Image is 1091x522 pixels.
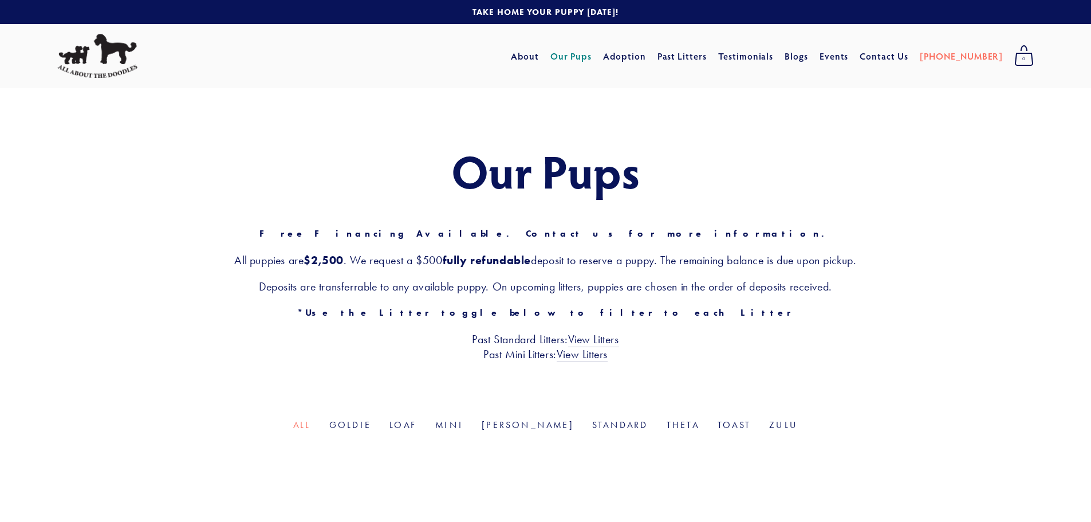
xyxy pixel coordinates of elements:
[57,279,1034,294] h3: Deposits are transferrable to any available puppy. On upcoming litters, puppies are chosen in the...
[511,46,539,66] a: About
[443,253,531,267] strong: fully refundable
[718,46,774,66] a: Testimonials
[557,347,608,362] a: View Litters
[667,419,699,430] a: Theta
[592,419,648,430] a: Standard
[57,332,1034,362] h3: Past Standard Litters: Past Mini Litters:
[603,46,646,66] a: Adoption
[785,46,808,66] a: Blogs
[1009,42,1039,70] a: 0 items in cart
[820,46,849,66] a: Events
[389,419,417,430] a: Loaf
[297,307,794,318] strong: *Use the Litter toggle below to filter to each Litter
[304,253,344,267] strong: $2,500
[482,419,574,430] a: [PERSON_NAME]
[1014,52,1034,66] span: 0
[57,253,1034,268] h3: All puppies are . We request a $500 deposit to reserve a puppy. The remaining balance is due upon...
[293,419,311,430] a: All
[550,46,592,66] a: Our Pups
[568,332,619,347] a: View Litters
[57,34,137,79] img: All About The Doodles
[718,419,751,430] a: Toast
[435,419,463,430] a: Mini
[769,419,798,430] a: Zulu
[259,228,832,239] strong: Free Financing Available. Contact us for more information.
[657,50,707,62] a: Past Litters
[57,146,1034,196] h1: Our Pups
[920,46,1003,66] a: [PHONE_NUMBER]
[860,46,908,66] a: Contact Us
[329,419,371,430] a: Goldie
